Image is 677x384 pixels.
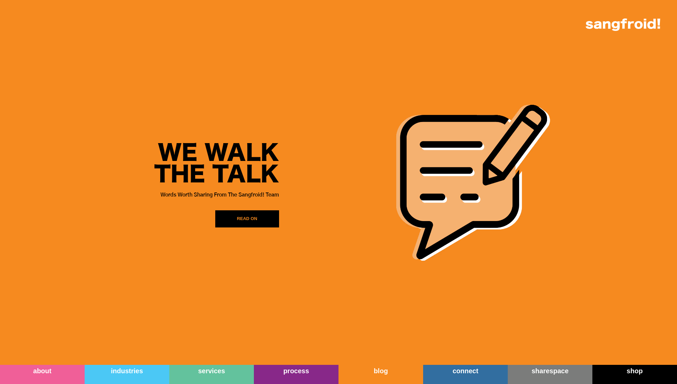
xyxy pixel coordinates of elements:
a: industries [85,365,169,384]
a: process [254,365,338,384]
div: services [169,367,254,375]
div: shop [592,367,677,375]
div: process [254,367,338,375]
img: logo [586,18,660,31]
div: blog [338,367,423,375]
div: Words Worth Sharing From The Sangfroid! Team [154,189,279,199]
a: blog [338,365,423,384]
a: sharespace [508,365,592,384]
div: sharespace [508,367,592,375]
a: Read On [215,210,279,227]
div: industries [85,367,169,375]
a: connect [423,365,508,384]
div: connect [423,367,508,375]
h2: WE WALK THE TALK [154,143,279,186]
div: Read On [237,215,257,222]
a: shop [592,365,677,384]
a: services [169,365,254,384]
